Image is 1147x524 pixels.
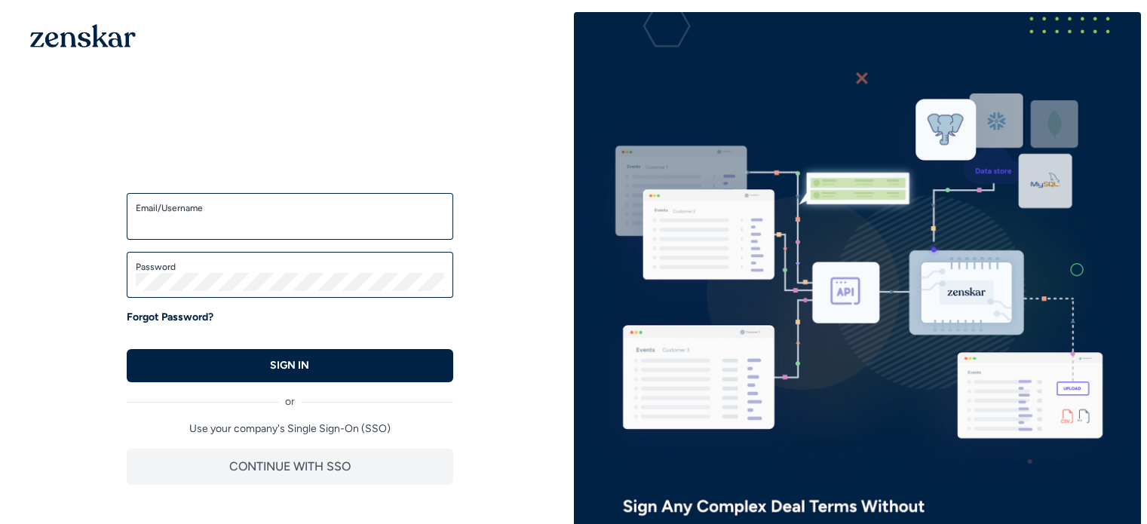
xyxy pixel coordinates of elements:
[136,261,444,273] label: Password
[127,449,453,485] button: CONTINUE WITH SSO
[270,358,309,373] p: SIGN IN
[30,24,136,47] img: 1OGAJ2xQqyY4LXKgY66KYq0eOWRCkrZdAb3gUhuVAqdWPZE9SRJmCz+oDMSn4zDLXe31Ii730ItAGKgCKgCCgCikA4Av8PJUP...
[127,310,213,325] a: Forgot Password?
[127,349,453,382] button: SIGN IN
[127,382,453,409] div: or
[127,421,453,437] p: Use your company's Single Sign-On (SSO)
[136,202,444,214] label: Email/Username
